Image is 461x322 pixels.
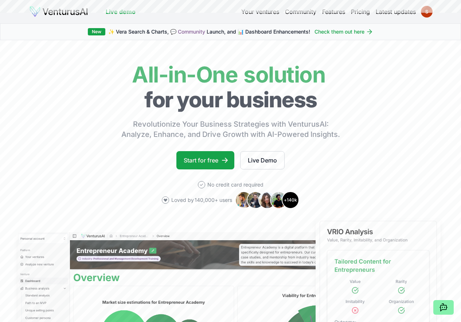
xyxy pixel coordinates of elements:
span: ✨ Vera Search & Charts, 💬 Launch, and 📊 Dashboard Enhancements! [108,28,310,35]
img: Avatar 4 [270,191,288,209]
a: Check them out here [315,28,373,35]
img: Avatar 3 [258,191,276,209]
a: Community [178,28,205,35]
img: Avatar 1 [235,191,253,209]
a: Live Demo [240,151,285,169]
a: Start for free [176,151,234,169]
div: New [88,28,105,35]
img: Avatar 2 [247,191,264,209]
